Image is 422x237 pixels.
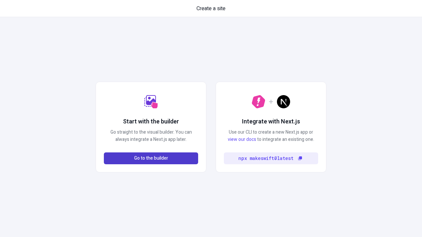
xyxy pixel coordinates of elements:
span: Create a site [196,5,226,13]
h2: Start with the builder [123,118,179,126]
p: Go straight to the visual builder. You can always integrate a Next.js app later. [104,129,198,143]
button: Go to the builder [104,152,198,164]
p: Use our CLI to create a new Next.js app or to integrate an existing one. [224,129,318,143]
code: npx makeswift@latest [238,155,293,162]
span: Go to the builder [134,155,168,162]
h2: Integrate with Next.js [242,118,300,126]
a: view our docs [228,136,256,143]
